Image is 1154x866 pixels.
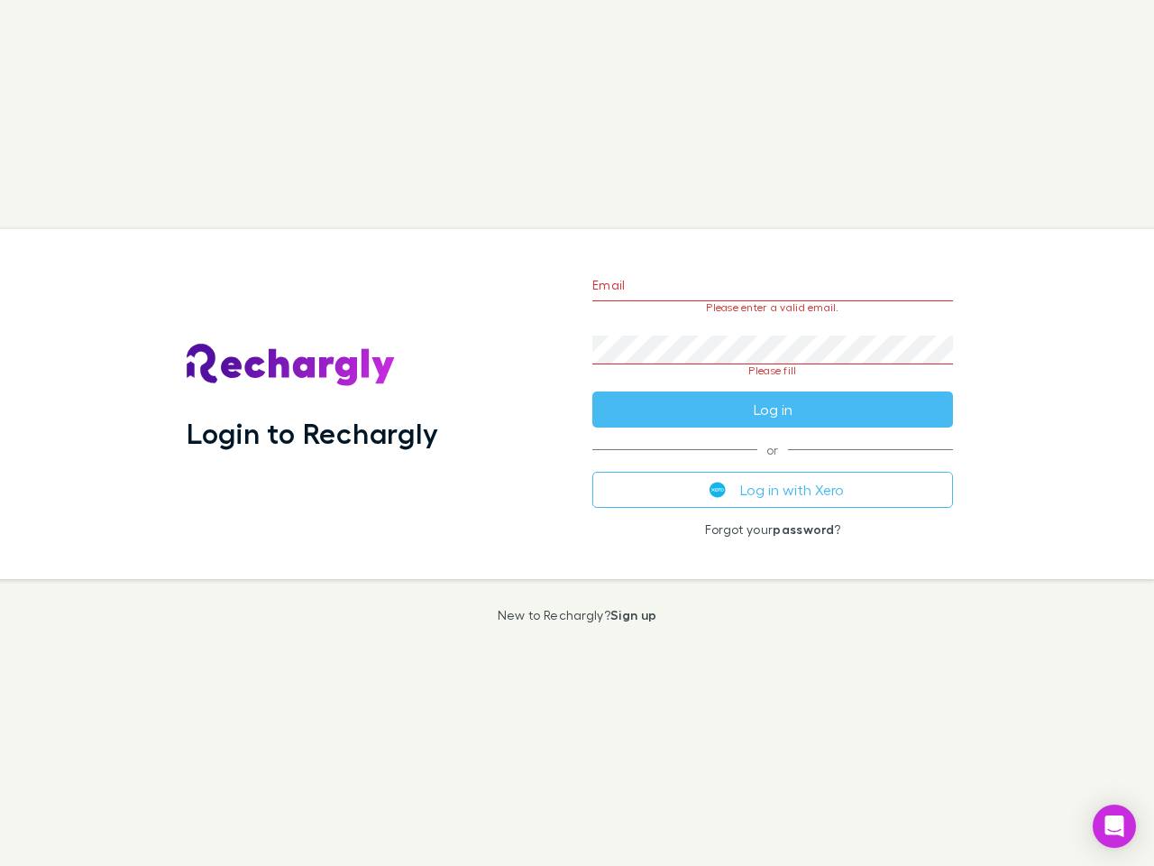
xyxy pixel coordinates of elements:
a: password [773,521,834,537]
p: New to Rechargly? [498,608,657,622]
button: Log in with Xero [592,472,953,508]
a: Sign up [610,607,656,622]
p: Please fill [592,364,953,377]
span: or [592,449,953,450]
img: Rechargly's Logo [187,344,396,387]
p: Forgot your ? [592,522,953,537]
button: Log in [592,392,953,428]
div: Open Intercom Messenger [1093,805,1136,848]
img: Xero's logo [710,482,726,498]
p: Please enter a valid email. [592,301,953,314]
h1: Login to Rechargly [187,416,438,450]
